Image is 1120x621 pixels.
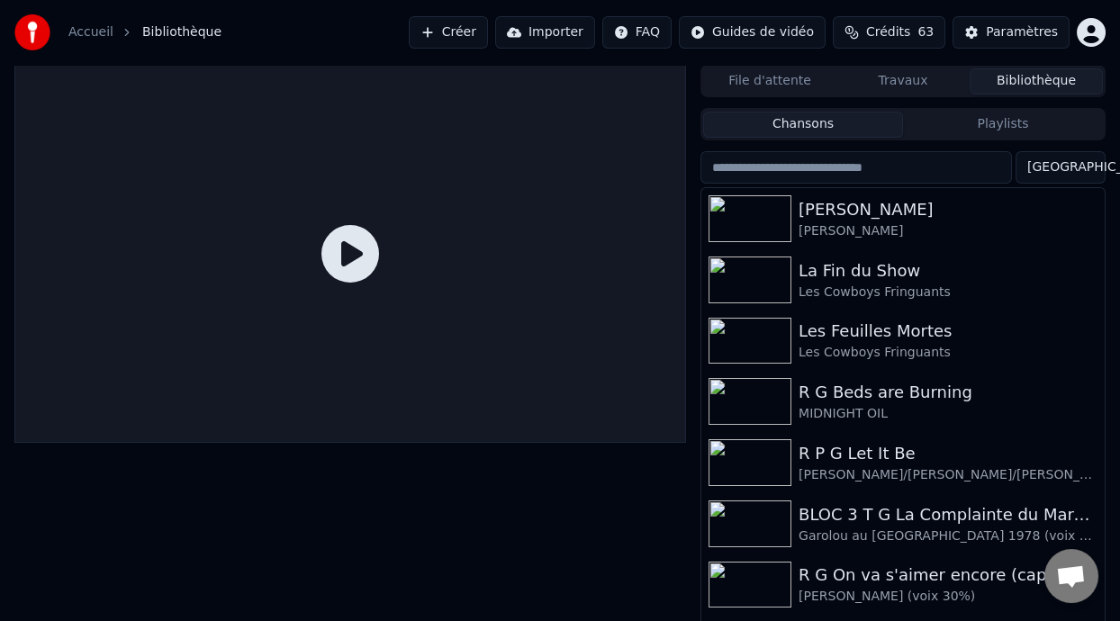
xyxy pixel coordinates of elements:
[703,68,836,94] button: File d'attente
[495,16,595,49] button: Importer
[799,197,1097,222] div: [PERSON_NAME]
[866,23,910,41] span: Crédits
[799,319,1097,344] div: Les Feuilles Mortes
[799,502,1097,527] div: BLOC 3 T G La Complainte du Maréchal [PERSON_NAME]
[799,441,1097,466] div: R P G Let It Be
[799,344,1097,362] div: Les Cowboys Fringuants
[833,16,945,49] button: Crédits63
[799,258,1097,283] div: La Fin du Show
[836,68,970,94] button: Travaux
[799,380,1097,405] div: R G Beds are Burning
[142,23,221,41] span: Bibliothèque
[799,466,1097,484] div: [PERSON_NAME]/[PERSON_NAME]/[PERSON_NAME] THE BEATLES (voix 30%)
[1044,549,1098,603] div: Ouvrir le chat
[970,68,1103,94] button: Bibliothèque
[917,23,934,41] span: 63
[409,16,488,49] button: Créer
[703,112,903,138] button: Chansons
[799,405,1097,423] div: MIDNIGHT OIL
[602,16,672,49] button: FAQ
[986,23,1058,41] div: Paramètres
[953,16,1070,49] button: Paramètres
[799,222,1097,240] div: [PERSON_NAME]
[799,283,1097,301] div: Les Cowboys Fringuants
[799,588,1097,606] div: [PERSON_NAME] (voix 30%)
[14,14,50,50] img: youka
[68,23,113,41] a: Accueil
[679,16,826,49] button: Guides de vidéo
[799,562,1097,588] div: R G On va s'aimer encore (capo 3)
[903,112,1103,138] button: Playlists
[799,527,1097,545] div: Garolou au [GEOGRAPHIC_DATA] 1978 (voix 40%)
[68,23,221,41] nav: breadcrumb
